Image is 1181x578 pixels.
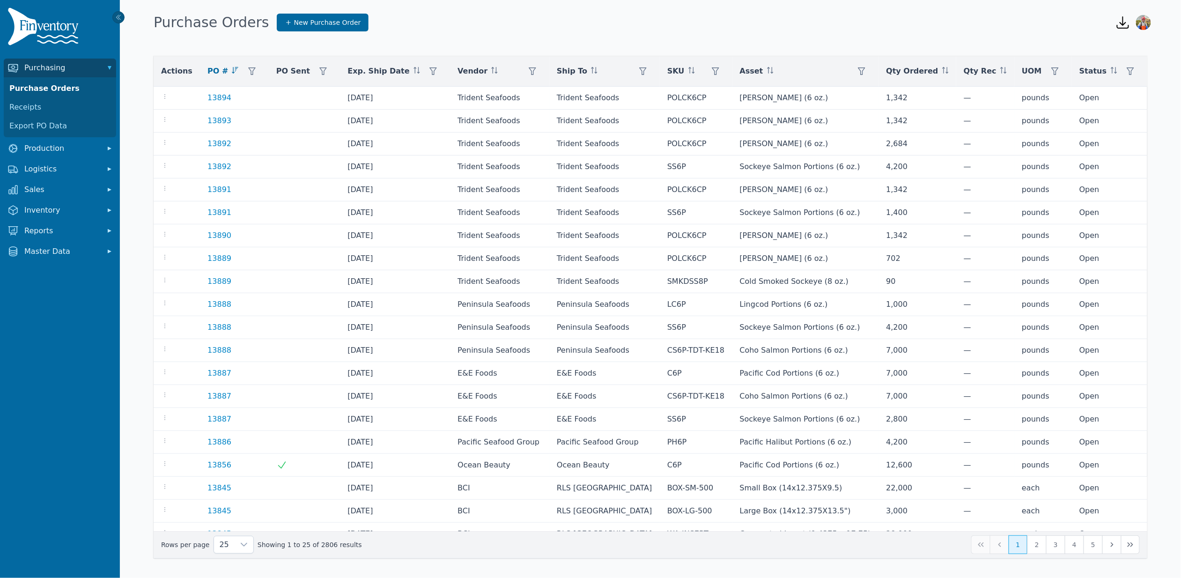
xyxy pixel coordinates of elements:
[340,270,450,293] td: [DATE]
[1072,224,1147,247] td: Open
[878,362,956,385] td: 7,000
[660,362,732,385] td: C6P
[6,79,114,98] a: Purchase Orders
[450,316,549,339] td: Peninsula Seafoods
[1121,535,1140,554] button: Last Page
[956,500,1014,523] td: —
[207,115,231,126] a: 13893
[207,299,231,310] a: 13888
[1072,247,1147,270] td: Open
[207,253,231,264] a: 13889
[557,66,587,77] span: Ship To
[660,339,732,362] td: CS6P-TDT-KE18
[956,224,1014,247] td: —
[340,110,450,133] td: [DATE]
[1014,178,1072,201] td: pounds
[1072,477,1147,500] td: Open
[207,92,231,104] a: 13894
[956,270,1014,293] td: —
[549,362,660,385] td: E&E Foods
[956,523,1014,546] td: —
[347,66,409,77] span: Exp. Ship Date
[1072,201,1147,224] td: Open
[549,110,660,133] td: Trident Seafoods
[732,247,879,270] td: [PERSON_NAME] (6 oz.)
[549,454,660,477] td: Ocean Beauty
[549,431,660,454] td: Pacific Seafood Group
[1072,431,1147,454] td: Open
[732,270,879,293] td: Cold Smoked Sockeye (8 oz.)
[4,139,116,158] button: Production
[956,87,1014,110] td: —
[276,66,310,77] span: PO Sent
[207,391,231,402] a: 13887
[878,201,956,224] td: 1,400
[1014,293,1072,316] td: pounds
[207,276,231,287] a: 13889
[207,482,231,494] a: 13845
[450,247,549,270] td: Trident Seafoods
[878,270,956,293] td: 90
[660,316,732,339] td: SS6P
[450,87,549,110] td: Trident Seafoods
[340,87,450,110] td: [DATE]
[207,66,228,77] span: PO #
[1014,156,1072,178] td: pounds
[1072,408,1147,431] td: Open
[956,339,1014,362] td: —
[1022,66,1042,77] span: UOM
[878,500,956,523] td: 3,000
[1014,87,1072,110] td: pounds
[450,293,549,316] td: Peninsula Seafoods
[549,178,660,201] td: Trident Seafoods
[549,133,660,156] td: Trident Seafoods
[956,293,1014,316] td: —
[1072,293,1147,316] td: Open
[24,143,99,154] span: Production
[340,247,450,270] td: [DATE]
[732,110,879,133] td: [PERSON_NAME] (6 oz.)
[660,156,732,178] td: SS6P
[4,59,116,77] button: Purchasing
[4,222,116,240] button: Reports
[878,293,956,316] td: 1,000
[732,178,879,201] td: [PERSON_NAME] (6 oz.)
[1102,535,1121,554] button: Next Page
[340,362,450,385] td: [DATE]
[660,178,732,201] td: POLCK6CP
[340,133,450,156] td: [DATE]
[732,156,879,178] td: Sockeye Salmon Portions (6 oz.)
[207,230,231,241] a: 13890
[732,293,879,316] td: Lingcod Portions (6 oz.)
[660,500,732,523] td: BOX-LG-500
[277,14,369,31] a: New Purchase Order
[732,362,879,385] td: Pacific Cod Portions (6 oz.)
[956,110,1014,133] td: —
[207,138,231,149] a: 13892
[7,7,82,49] img: Finventory
[207,207,231,218] a: 13891
[1014,316,1072,339] td: pounds
[450,408,549,431] td: E&E Foods
[667,66,685,77] span: SKU
[4,242,116,261] button: Master Data
[878,133,956,156] td: 2,684
[878,523,956,546] td: 28,000
[1072,500,1147,523] td: Open
[340,316,450,339] td: [DATE]
[1014,270,1072,293] td: pounds
[450,454,549,477] td: Ocean Beauty
[660,133,732,156] td: POLCK6CP
[878,247,956,270] td: 702
[549,87,660,110] td: Trident Seafoods
[207,345,231,356] a: 13888
[956,454,1014,477] td: —
[340,500,450,523] td: [DATE]
[450,523,549,546] td: BCI
[878,224,956,247] td: 1,342
[549,270,660,293] td: Trident Seafoods
[1027,535,1046,554] button: Page 2
[207,459,231,471] a: 13856
[878,339,956,362] td: 7,000
[878,454,956,477] td: 12,600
